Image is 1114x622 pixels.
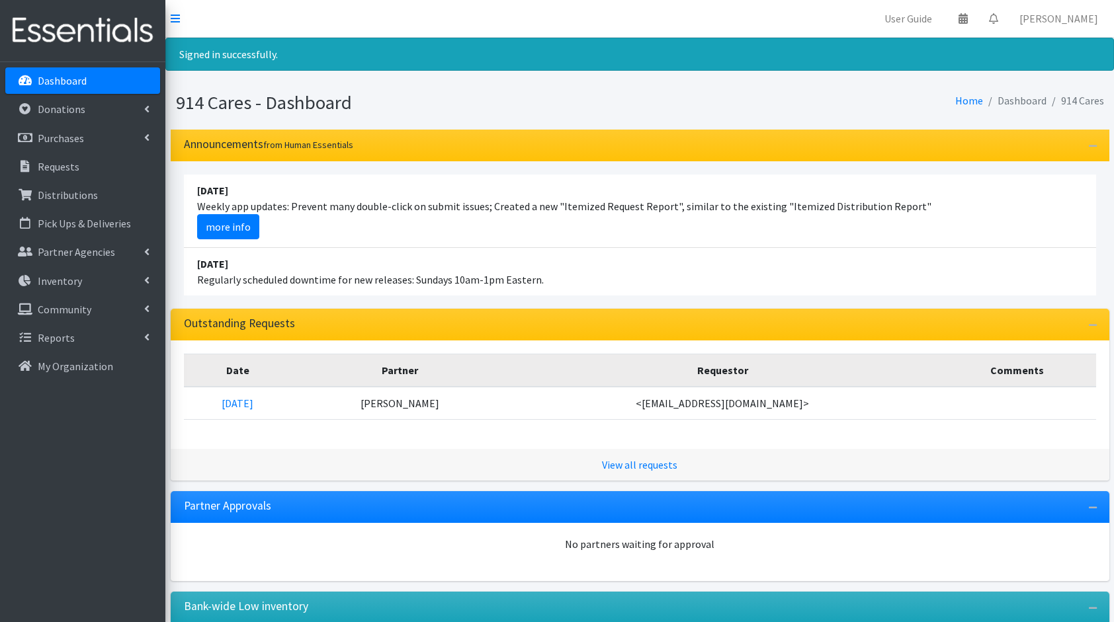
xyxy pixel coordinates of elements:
a: [DATE] [222,397,253,410]
h3: Announcements [184,137,353,151]
a: Purchases [5,125,160,151]
a: View all requests [602,458,677,471]
a: Reports [5,325,160,351]
strong: [DATE] [197,257,228,270]
small: from Human Essentials [263,139,353,151]
li: 914 Cares [1047,91,1104,110]
a: Dashboard [5,67,160,94]
p: Dashboard [38,74,87,87]
div: No partners waiting for approval [184,536,1096,552]
a: My Organization [5,353,160,379]
li: Weekly app updates: Prevent many double-click on submit issues; Created a new "Itemized Request R... [184,175,1096,248]
img: HumanEssentials [5,9,160,53]
a: Requests [5,153,160,180]
a: Partner Agencies [5,239,160,265]
a: User Guide [874,5,943,32]
p: Partner Agencies [38,245,115,258]
h1: 914 Cares - Dashboard [176,91,635,114]
div: Signed in successfully. [165,38,1114,71]
th: Comments [938,354,1096,387]
h3: Outstanding Requests [184,317,295,330]
a: Donations [5,96,160,122]
li: Dashboard [983,91,1047,110]
a: Home [955,94,983,107]
p: My Organization [38,360,113,373]
a: Inventory [5,268,160,294]
p: Donations [38,102,85,116]
h3: Partner Approvals [184,499,271,513]
a: Distributions [5,182,160,208]
p: Pick Ups & Deliveries [38,217,131,230]
a: Pick Ups & Deliveries [5,210,160,237]
strong: [DATE] [197,184,228,197]
p: Inventory [38,274,82,288]
p: Reports [38,331,75,344]
li: Regularly scheduled downtime for new releases: Sundays 10am-1pm Eastern. [184,248,1096,295]
td: [PERSON_NAME] [292,387,507,420]
th: Requestor [507,354,938,387]
td: <[EMAIL_ADDRESS][DOMAIN_NAME]> [507,387,938,420]
th: Date [184,354,292,387]
p: Community [38,303,91,316]
th: Partner [292,354,507,387]
a: Community [5,296,160,323]
p: Distributions [38,188,98,202]
a: [PERSON_NAME] [1009,5,1109,32]
a: more info [197,214,259,239]
p: Purchases [38,132,84,145]
p: Requests [38,160,79,173]
h3: Bank-wide Low inventory [184,600,308,613]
